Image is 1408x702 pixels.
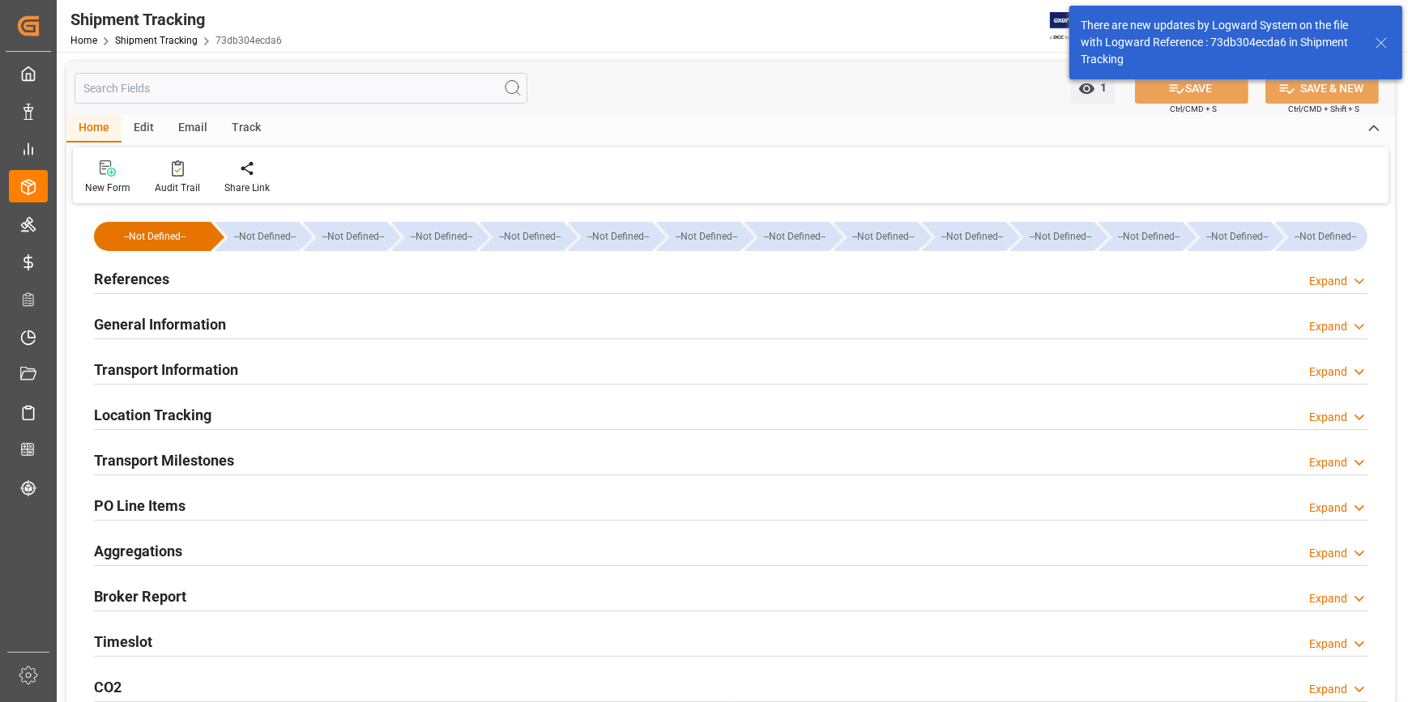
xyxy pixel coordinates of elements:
button: SAVE & NEW [1265,73,1379,104]
div: Track [220,115,273,143]
div: --Not Defined-- [761,222,829,251]
div: New Form [85,181,130,195]
div: Expand [1309,273,1347,290]
div: Audit Trail [155,181,200,195]
div: --Not Defined-- [1203,222,1271,251]
div: --Not Defined-- [672,222,740,251]
div: --Not Defined-- [231,222,299,251]
div: Expand [1309,681,1347,698]
div: --Not Defined-- [480,222,564,251]
div: Expand [1309,500,1347,517]
div: --Not Defined-- [584,222,652,251]
div: --Not Defined-- [1291,222,1359,251]
h2: General Information [94,313,226,335]
h2: Broker Report [94,585,186,607]
div: --Not Defined-- [391,222,476,251]
div: Home [66,115,122,143]
a: Shipment Tracking [115,35,198,46]
div: Expand [1309,364,1347,381]
div: Expand [1309,545,1347,562]
div: --Not Defined-- [834,222,918,251]
h2: References [94,268,169,290]
h2: Location Tracking [94,404,211,426]
h2: CO2 [94,676,122,698]
div: --Not Defined-- [922,222,1006,251]
img: Exertis%20JAM%20-%20Email%20Logo.jpg_1722504956.jpg [1050,12,1106,40]
div: Expand [1309,454,1347,471]
div: Expand [1309,590,1347,607]
div: --Not Defined-- [1099,222,1183,251]
button: open menu [1070,73,1116,104]
div: --Not Defined-- [850,222,918,251]
div: --Not Defined-- [1275,222,1367,251]
h2: PO Line Items [94,495,186,517]
div: Share Link [224,181,270,195]
div: --Not Defined-- [1115,222,1183,251]
div: Edit [122,115,166,143]
h2: Timeslot [94,631,152,653]
span: Ctrl/CMD + Shift + S [1288,103,1359,115]
input: Search Fields [75,73,527,104]
div: --Not Defined-- [110,222,199,251]
div: --Not Defined-- [1010,222,1094,251]
span: Ctrl/CMD + S [1170,103,1217,115]
div: --Not Defined-- [1187,222,1271,251]
h2: Aggregations [94,540,182,562]
button: SAVE [1135,73,1248,104]
div: Expand [1309,318,1347,335]
div: --Not Defined-- [938,222,1006,251]
div: --Not Defined-- [303,222,387,251]
div: --Not Defined-- [1026,222,1094,251]
div: --Not Defined-- [215,222,299,251]
div: --Not Defined-- [496,222,564,251]
div: --Not Defined-- [319,222,387,251]
h2: Transport Milestones [94,449,234,471]
div: Expand [1309,636,1347,653]
div: --Not Defined-- [407,222,476,251]
div: Shipment Tracking [70,7,282,32]
div: --Not Defined-- [94,222,211,251]
a: Home [70,35,97,46]
div: There are new updates by Logward System on the file with Logward Reference : 73db304ecda6 in Ship... [1081,17,1359,68]
div: --Not Defined-- [656,222,740,251]
div: --Not Defined-- [745,222,829,251]
div: Email [166,115,220,143]
div: Expand [1309,409,1347,426]
h2: Transport Information [94,359,238,381]
span: 1 [1095,81,1107,94]
div: --Not Defined-- [568,222,652,251]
